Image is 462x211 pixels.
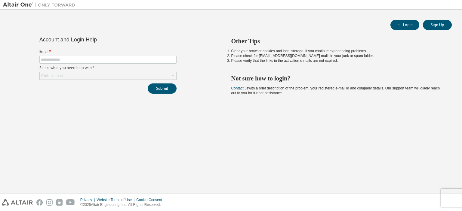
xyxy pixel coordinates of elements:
[56,199,63,206] img: linkedin.svg
[80,202,166,207] p: © 2025 Altair Engineering, Inc. All Rights Reserved.
[423,20,452,30] button: Sign Up
[39,37,149,42] div: Account and Login Help
[136,197,165,202] div: Cookie Consent
[66,199,75,206] img: youtube.svg
[231,37,441,45] h2: Other Tips
[39,65,177,70] label: Select what you need help with
[3,2,78,8] img: Altair One
[231,58,441,63] li: Please verify that the links in the activation e-mails are not expired.
[390,20,419,30] button: Login
[46,199,53,206] img: instagram.svg
[97,197,136,202] div: Website Terms of Use
[231,53,441,58] li: Please check for [EMAIL_ADDRESS][DOMAIN_NAME] mails in your junk or spam folder.
[41,74,63,78] div: Click to select
[148,83,177,94] button: Submit
[231,86,440,95] span: with a brief description of the problem, your registered e-mail id and company details. Our suppo...
[39,49,177,54] label: Email
[36,199,43,206] img: facebook.svg
[231,49,441,53] li: Clear your browser cookies and local storage, if you continue experiencing problems.
[231,86,248,90] a: Contact us
[231,74,441,82] h2: Not sure how to login?
[2,199,33,206] img: altair_logo.svg
[40,72,176,80] div: Click to select
[80,197,97,202] div: Privacy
